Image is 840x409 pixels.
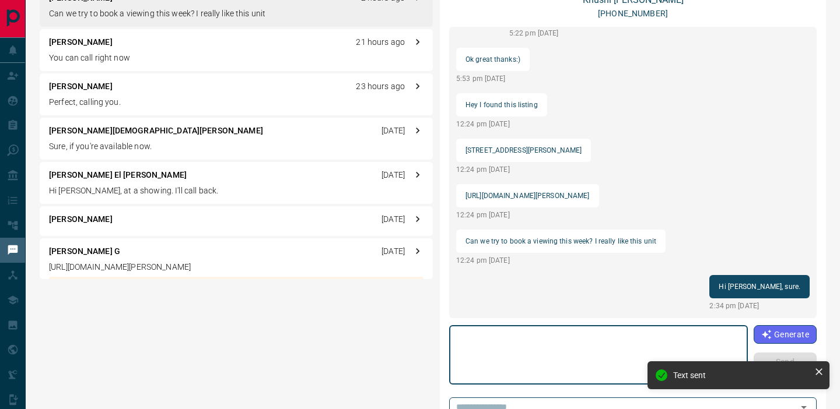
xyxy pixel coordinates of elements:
p: Sure, if you're available now. [49,140,423,153]
p: 12:24 pm [DATE] [456,164,591,175]
p: 21 hours ago [356,36,405,48]
p: 12:24 pm [DATE] [456,210,599,220]
p: Ok great thanks:) [466,52,520,66]
div: Text sent [673,371,810,380]
p: Hi [PERSON_NAME], at a showing. I'll call back. [49,185,423,197]
p: [PERSON_NAME] El [PERSON_NAME] [49,169,187,181]
p: [PERSON_NAME] G [49,245,120,258]
div: This may be an older conversation with this lead. The phone number does not match the current num... [72,277,416,311]
p: Perfect, calling you. [49,96,423,108]
p: 2:34 pm [DATE] [709,301,810,311]
p: [DATE] [381,245,405,258]
p: [PERSON_NAME] [49,36,113,48]
p: 5:22 pm [DATE] [509,28,810,38]
p: [DATE] [381,125,405,137]
p: [PHONE_NUMBER] [598,8,668,20]
p: [DATE] [381,169,405,181]
p: You can call right now [49,52,423,64]
p: Can we try to book a viewing this week? I really like this unit [49,8,423,20]
p: 12:24 pm [DATE] [456,255,666,266]
p: [PERSON_NAME] [49,80,113,93]
button: Generate [754,325,817,344]
p: [URL][DOMAIN_NAME][PERSON_NAME] [49,261,423,273]
p: Hi [PERSON_NAME], sure. [719,280,800,294]
p: 23 hours ago [356,80,405,93]
p: [DATE] [381,213,405,225]
p: 12:24 pm [DATE] [456,119,547,129]
p: 5:53 pm [DATE] [456,73,530,84]
p: Can we try to book a viewing this week? I really like this unit [466,234,656,248]
p: [PERSON_NAME][DEMOGRAPHIC_DATA][PERSON_NAME] [49,125,263,137]
p: Hey I found this listing [466,98,538,112]
p: [STREET_ADDRESS][PERSON_NAME] [466,143,582,157]
p: [PERSON_NAME] [49,213,113,225]
p: [URL][DOMAIN_NAME][PERSON_NAME] [466,189,590,203]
